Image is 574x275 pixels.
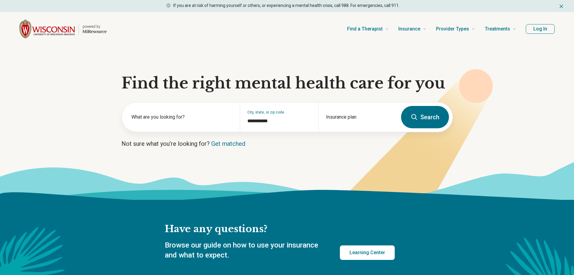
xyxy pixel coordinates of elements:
a: Learning Center [340,245,395,260]
span: Provider Types [436,25,469,33]
span: Treatments [485,25,510,33]
p: powered by [83,24,107,29]
a: Treatments [485,17,516,41]
span: Find a Therapist [347,25,383,33]
button: Log In [526,24,555,34]
a: Home page [19,19,107,39]
a: Get matched [211,140,245,147]
a: Insurance [398,17,426,41]
p: Not sure what you’re looking for? [121,139,453,148]
button: Search [401,106,449,128]
a: Find a Therapist [347,17,389,41]
button: Dismiss [558,2,564,10]
label: What are you looking for? [131,114,233,121]
h1: Find the right mental health care for you [121,74,453,92]
h2: Have any questions? [165,223,395,235]
a: Provider Types [436,17,475,41]
p: Browse our guide on how to use your insurance and what to expect. [165,240,325,261]
p: If you are at risk of harming yourself or others, or experiencing a mental health crisis, call 98... [173,2,400,9]
span: Insurance [398,25,420,33]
